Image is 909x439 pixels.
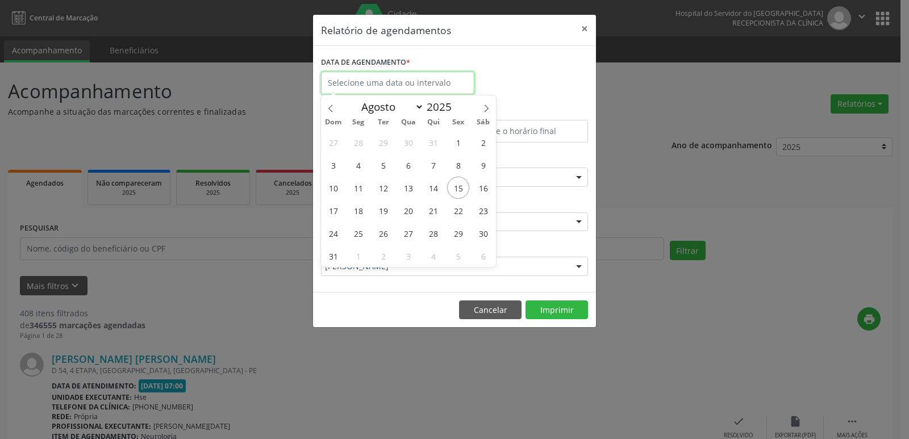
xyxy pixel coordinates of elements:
[447,131,469,153] span: Agosto 1, 2025
[422,154,444,176] span: Agosto 7, 2025
[321,23,451,37] h5: Relatório de agendamentos
[322,154,344,176] span: Agosto 3, 2025
[472,245,494,267] span: Setembro 6, 2025
[347,245,369,267] span: Setembro 1, 2025
[321,54,410,72] label: DATA DE AGENDAMENTO
[356,99,424,115] select: Month
[322,199,344,221] span: Agosto 17, 2025
[347,199,369,221] span: Agosto 18, 2025
[347,177,369,199] span: Agosto 11, 2025
[422,222,444,244] span: Agosto 28, 2025
[347,154,369,176] span: Agosto 4, 2025
[526,300,588,320] button: Imprimir
[457,102,588,120] label: ATÉ
[322,131,344,153] span: Julho 27, 2025
[472,177,494,199] span: Agosto 16, 2025
[459,300,522,320] button: Cancelar
[447,177,469,199] span: Agosto 15, 2025
[372,177,394,199] span: Agosto 12, 2025
[472,222,494,244] span: Agosto 30, 2025
[347,222,369,244] span: Agosto 25, 2025
[472,131,494,153] span: Agosto 2, 2025
[422,131,444,153] span: Julho 31, 2025
[321,72,474,94] input: Selecione uma data ou intervalo
[397,131,419,153] span: Julho 30, 2025
[347,131,369,153] span: Julho 28, 2025
[447,222,469,244] span: Agosto 29, 2025
[321,119,346,126] span: Dom
[372,222,394,244] span: Agosto 26, 2025
[422,245,444,267] span: Setembro 4, 2025
[322,177,344,199] span: Agosto 10, 2025
[346,119,371,126] span: Seg
[447,199,469,221] span: Agosto 22, 2025
[472,154,494,176] span: Agosto 9, 2025
[372,131,394,153] span: Julho 29, 2025
[472,199,494,221] span: Agosto 23, 2025
[422,177,444,199] span: Agosto 14, 2025
[447,154,469,176] span: Agosto 8, 2025
[397,154,419,176] span: Agosto 6, 2025
[422,199,444,221] span: Agosto 21, 2025
[372,245,394,267] span: Setembro 2, 2025
[424,99,461,114] input: Year
[397,199,419,221] span: Agosto 20, 2025
[396,119,421,126] span: Qua
[573,15,596,43] button: Close
[397,222,419,244] span: Agosto 27, 2025
[372,154,394,176] span: Agosto 5, 2025
[471,119,496,126] span: Sáb
[371,119,396,126] span: Ter
[421,119,446,126] span: Qui
[322,245,344,267] span: Agosto 31, 2025
[372,199,394,221] span: Agosto 19, 2025
[457,120,588,143] input: Selecione o horário final
[397,245,419,267] span: Setembro 3, 2025
[397,177,419,199] span: Agosto 13, 2025
[446,119,471,126] span: Sex
[447,245,469,267] span: Setembro 5, 2025
[322,222,344,244] span: Agosto 24, 2025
